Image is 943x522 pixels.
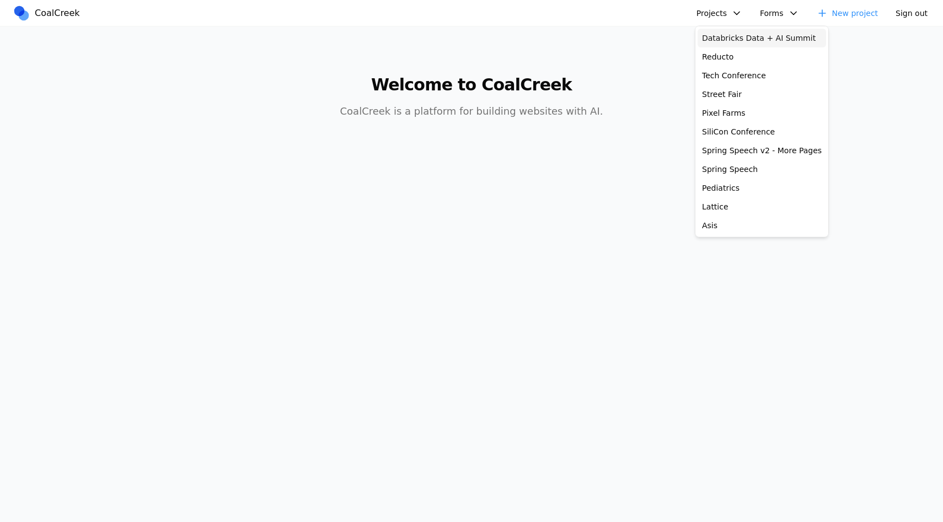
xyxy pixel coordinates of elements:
a: Asis [698,216,826,235]
a: New project [810,5,885,21]
h1: Welcome to CoalCreek [260,75,683,95]
a: Lattice [698,197,826,216]
a: SiliCon Conference [698,122,826,141]
a: Pixel Farms [698,104,826,122]
p: CoalCreek is a platform for building websites with AI. [260,104,683,119]
a: Tech Conference [698,66,826,85]
button: Sign out [889,5,934,21]
a: Databricks Data + AI Summit [698,29,826,47]
button: Projects [690,5,749,21]
a: Spring Speech [698,160,826,179]
a: Reducto [698,47,826,66]
a: Coal Creek AI [698,235,826,254]
button: Forms [753,5,806,21]
a: CoalCreek [13,5,84,21]
a: Pediatrics [698,179,826,197]
a: Spring Speech v2 - More Pages [698,141,826,160]
div: Projects [695,26,829,238]
span: CoalCreek [35,7,80,20]
a: Street Fair [698,85,826,104]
